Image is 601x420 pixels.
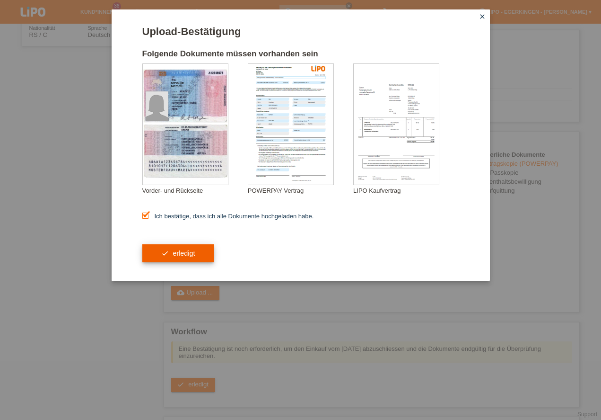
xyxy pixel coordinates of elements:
div: Vorder- und Rückseite [142,187,248,194]
img: 39073_print.png [311,65,325,71]
i: check [161,250,169,257]
a: close [476,12,488,23]
span: erledigt [173,250,195,257]
div: LIPO Kaufvertrag [353,187,459,194]
button: check erledigt [142,244,214,262]
div: Memeti [171,84,218,88]
h2: Folgende Dokumente müssen vorhanden sein [142,49,459,63]
div: sevdije [171,80,218,85]
i: close [479,13,486,20]
img: foreign_id_photo_female.png [146,91,168,121]
img: upload_document_confirmation_type_id_foreign_empty.png [143,64,228,185]
img: upload_document_confirmation_type_contract_kkg_whitelabel.png [248,64,333,185]
label: Ich bestätige, dass ich alle Dokumente hochgeladen habe. [142,213,314,220]
img: upload_document_confirmation_type_receipt_generic.png [354,64,439,185]
h1: Upload-Bestätigung [142,26,459,37]
div: POWERPAY Vertrag [248,187,353,194]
